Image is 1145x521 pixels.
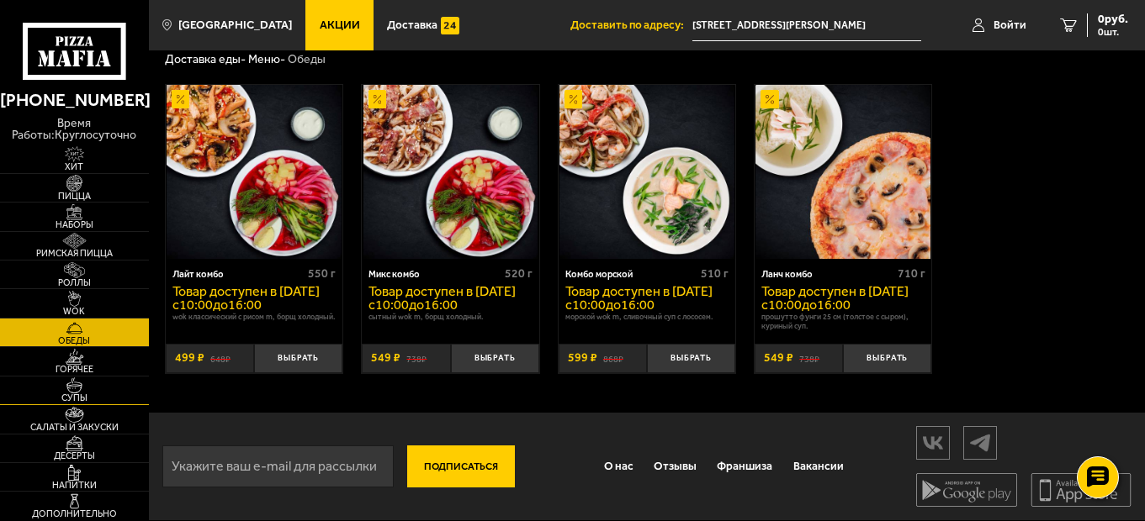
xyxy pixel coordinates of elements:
span: 710 г [898,266,925,281]
span: Товар доступен [172,283,268,299]
s: 648 ₽ [210,352,231,364]
span: Доставка [387,19,437,31]
span: c 10:00 до 16:00 [761,297,851,313]
span: [GEOGRAPHIC_DATA] [178,19,292,31]
img: Микс комбо [363,85,538,260]
a: Франшиза [707,447,782,486]
a: Отзывы [644,447,707,486]
a: АкционныйКомбо морской [559,85,735,260]
img: vk [917,428,949,457]
p: Морской Wok M, Сливочный суп с лососем. [565,312,729,321]
span: 549 ₽ [764,352,793,364]
input: Укажите ваш e-mail для рассылки [162,445,394,487]
a: Вакансии [783,447,854,486]
a: О нас [593,447,643,486]
span: c 10:00 до 16:00 [368,297,458,313]
p: Прошутто Фунги 25 см (толстое с сыром), Куриный суп. [761,312,925,331]
span: улица Маршала Казакова, 60к2 [692,10,921,41]
s: 868 ₽ [603,352,623,364]
a: Доставка еды- [165,52,246,66]
input: Ваш адрес доставки [692,10,921,41]
img: Лайт комбо [167,85,342,260]
span: в [DATE] [660,283,713,299]
span: 510 г [701,266,729,281]
div: Комбо морской [565,269,697,281]
button: Выбрать [451,344,539,373]
span: в [DATE] [464,283,516,299]
div: Обеды [288,52,326,67]
a: Меню- [248,52,285,66]
img: Акционный [565,90,582,108]
span: 550 г [308,266,336,281]
button: Выбрать [254,344,342,373]
span: Войти [994,19,1026,31]
div: Микс комбо [368,269,501,281]
span: 0 руб. [1098,13,1128,25]
img: Ланч комбо [755,85,930,260]
button: Выбрать [843,344,931,373]
span: 499 ₽ [175,352,204,364]
div: Лайт комбо [172,269,305,281]
p: Сытный Wok M, Борщ холодный. [368,312,533,321]
span: Доставить по адресу: [570,19,692,31]
span: Товар доступен [761,283,856,299]
img: Акционный [761,90,778,108]
span: 549 ₽ [371,352,400,364]
img: Комбо морской [559,85,734,260]
s: 738 ₽ [799,352,819,364]
a: АкционныйМикс комбо [362,85,538,260]
button: Подписаться [407,445,515,487]
img: Акционный [172,90,189,108]
div: Ланч комбо [761,269,893,281]
span: Товар доступен [368,283,464,299]
span: c 10:00 до 16:00 [172,297,262,313]
span: 0 шт. [1098,27,1128,37]
a: АкционныйЛайт комбо [166,85,342,260]
span: 599 ₽ [568,352,597,364]
p: Wok классический с рисом M, Борщ холодный. [172,312,337,321]
s: 738 ₽ [406,352,427,364]
a: АкционныйЛанч комбо [755,85,931,260]
img: Акционный [368,90,386,108]
span: Товар доступен [565,283,660,299]
span: Акции [320,19,360,31]
span: в [DATE] [268,283,320,299]
span: c 10:00 до 16:00 [565,297,655,313]
span: в [DATE] [856,283,909,299]
img: 15daf4d41897b9f0e9f617042186c801.svg [441,17,459,34]
button: Выбрать [647,344,735,373]
span: 520 г [505,266,533,281]
img: tg [964,428,996,457]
